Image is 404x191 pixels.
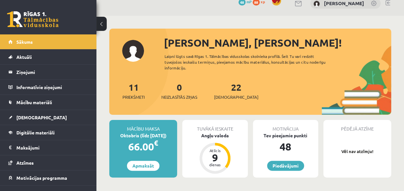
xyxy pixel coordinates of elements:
[16,175,67,181] span: Motivācijas programma
[8,140,88,155] a: Maksājumi
[8,34,88,49] a: Sākums
[205,152,225,163] div: 9
[205,163,225,167] div: dienas
[16,80,88,95] legend: Informatīvie ziņojumi
[8,80,88,95] a: Informatīvie ziņojumi
[267,161,304,171] a: Piedāvājumi
[8,95,88,110] a: Mācību materiāli
[214,81,258,100] a: 22[DEMOGRAPHIC_DATA]
[182,120,247,132] div: Tuvākā ieskaite
[109,132,177,139] div: Oktobris (līdz [DATE])
[127,161,159,171] a: Apmaksāt
[16,140,88,155] legend: Maksājumi
[109,120,177,132] div: Mācību maksa
[165,53,334,71] div: Laipni lūgts savā Rīgas 1. Tālmācības vidusskolas skolnieka profilā. Šeit Tu vari redzēt tuvojošo...
[161,81,197,100] a: 0Neizlasītās ziņas
[205,149,225,152] div: Atlicis
[16,54,32,60] span: Aktuāli
[182,132,247,139] div: Angļu valoda
[8,110,88,125] a: [DEMOGRAPHIC_DATA]
[109,139,177,154] div: 66.00
[253,132,318,139] div: Tev pieejamie punkti
[8,170,88,185] a: Motivācijas programma
[253,139,318,154] div: 48
[16,160,34,166] span: Atzīmes
[16,114,67,120] span: [DEMOGRAPHIC_DATA]
[16,65,88,79] legend: Ziņojumi
[16,99,52,105] span: Mācību materiāli
[164,35,391,50] div: [PERSON_NAME], [PERSON_NAME]!
[8,65,88,79] a: Ziņojumi
[313,1,320,7] img: Dmitrijs Dmitrijevs
[8,50,88,64] a: Aktuāli
[323,120,391,132] div: Pēdējā atzīme
[122,94,145,100] span: Priekšmeti
[214,94,258,100] span: [DEMOGRAPHIC_DATA]
[8,125,88,140] a: Digitālie materiāli
[122,81,145,100] a: 11Priekšmeti
[161,94,197,100] span: Neizlasītās ziņas
[253,120,318,132] div: Motivācija
[16,130,55,135] span: Digitālie materiāli
[327,148,388,155] p: Vēl nav atzīmju!
[8,155,88,170] a: Atzīmes
[7,11,58,27] a: Rīgas 1. Tālmācības vidusskola
[154,138,158,148] span: €
[16,39,33,45] span: Sākums
[182,132,247,175] a: Angļu valoda Atlicis 9 dienas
